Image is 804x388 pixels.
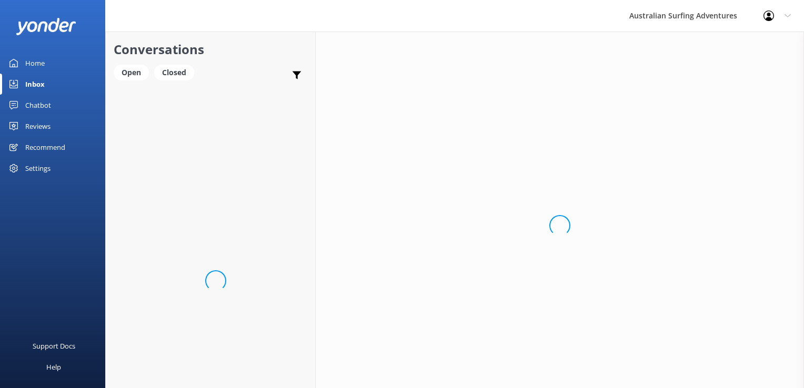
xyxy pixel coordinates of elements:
a: Closed [154,66,199,78]
img: yonder-white-logo.png [16,18,76,35]
h2: Conversations [114,39,307,59]
div: Recommend [25,137,65,158]
div: Open [114,65,149,80]
div: Closed [154,65,194,80]
a: Open [114,66,154,78]
div: Help [46,356,61,377]
div: Settings [25,158,51,179]
div: Reviews [25,116,51,137]
div: Chatbot [25,95,51,116]
div: Home [25,53,45,74]
div: Inbox [25,74,45,95]
div: Support Docs [33,335,75,356]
